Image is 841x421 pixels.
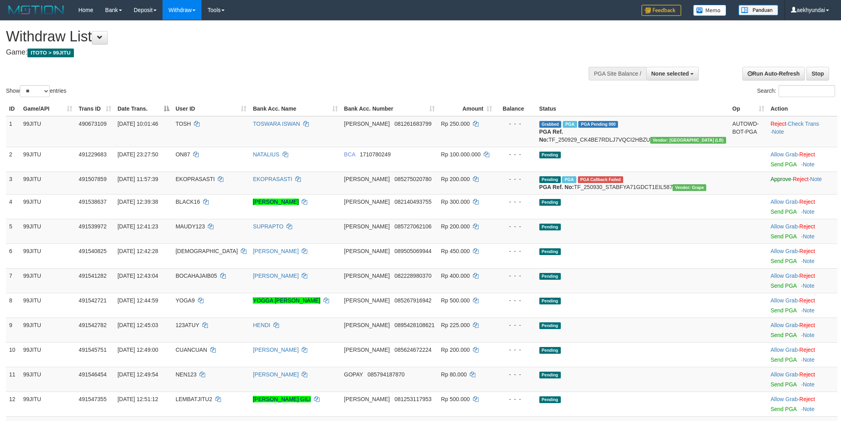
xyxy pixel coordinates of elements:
[539,199,561,206] span: Pending
[20,147,76,172] td: 99JITU
[118,176,158,182] span: [DATE] 11:57:39
[539,322,561,329] span: Pending
[536,116,729,147] td: TF_250929_CK4BE7RDLJ7VQCI2HBZU
[253,347,298,353] a: [PERSON_NAME]
[757,85,835,97] label: Search:
[767,172,837,194] td: · ·
[771,396,798,402] a: Allow Grab
[771,273,799,279] span: ·
[803,161,815,168] a: Note
[6,101,20,116] th: ID
[79,199,107,205] span: 491538637
[495,101,536,116] th: Balance
[441,248,470,254] span: Rp 450.000
[6,392,20,416] td: 12
[79,297,107,304] span: 491542721
[562,176,576,183] span: Marked by aekhyundai
[176,273,217,279] span: BOCAHAJAIB05
[803,209,815,215] a: Note
[253,248,298,254] a: [PERSON_NAME]
[344,273,390,279] span: [PERSON_NAME]
[498,120,533,128] div: - - -
[646,67,699,80] button: None selected
[563,121,577,128] span: Marked by aeklambo
[539,184,574,190] b: PGA Ref. No:
[20,101,76,116] th: Game/API: activate to sort column ascending
[6,116,20,147] td: 1
[344,297,390,304] span: [PERSON_NAME]
[803,307,815,314] a: Note
[6,268,20,293] td: 7
[767,318,837,342] td: ·
[498,346,533,354] div: - - -
[79,347,107,353] span: 491545751
[253,121,300,127] a: TOSWARA ISWAN
[79,396,107,402] span: 491547355
[253,322,270,328] a: HENDI
[771,176,791,182] a: Approve
[539,224,561,230] span: Pending
[79,248,107,254] span: 491540825
[253,223,283,230] a: SUPRAPTO
[498,222,533,230] div: - - -
[441,371,467,378] span: Rp 80.000
[539,347,561,354] span: Pending
[394,396,431,402] span: Copy 081253117953 to clipboard
[793,176,809,182] a: Reject
[767,392,837,416] td: ·
[803,283,815,289] a: Note
[344,223,390,230] span: [PERSON_NAME]
[341,101,438,116] th: Bank Acc. Number: activate to sort column ascending
[79,223,107,230] span: 491539972
[771,322,799,328] span: ·
[79,151,107,158] span: 491229683
[27,49,74,57] span: ITOTO > 99JITU
[729,116,767,147] td: AUTOWD-BOT-PGA
[771,371,799,378] span: ·
[441,273,470,279] span: Rp 400.000
[771,223,799,230] span: ·
[176,151,190,158] span: ON87
[441,121,470,127] span: Rp 250.000
[767,268,837,293] td: ·
[498,321,533,329] div: - - -
[771,347,799,353] span: ·
[253,273,298,279] a: [PERSON_NAME]
[118,347,158,353] span: [DATE] 12:49:00
[253,297,320,304] a: YOGGA [PERSON_NAME]
[498,296,533,304] div: - - -
[176,223,205,230] span: MAUDY123
[771,258,796,264] a: Send PGA
[799,199,815,205] a: Reject
[806,67,829,80] a: Stop
[498,272,533,280] div: - - -
[539,129,563,143] b: PGA Ref. No:
[771,332,796,338] a: Send PGA
[498,150,533,158] div: - - -
[394,176,431,182] span: Copy 085275020780 to clipboard
[394,322,434,328] span: Copy 0895428108621 to clipboard
[771,381,796,388] a: Send PGA
[441,396,470,402] span: Rp 500.000
[20,318,76,342] td: 99JITU
[771,396,799,402] span: ·
[344,176,390,182] span: [PERSON_NAME]
[6,293,20,318] td: 8
[6,194,20,219] td: 4
[172,101,250,116] th: User ID: activate to sort column ascending
[176,248,238,254] span: [DEMOGRAPHIC_DATA]
[6,29,553,45] h1: Withdraw List
[788,121,819,127] a: Check Trans
[498,247,533,255] div: - - -
[539,372,561,378] span: Pending
[536,172,729,194] td: TF_250930_STABFYA71GDCT1EIL587
[394,223,431,230] span: Copy 085727062106 to clipboard
[771,248,799,254] span: ·
[803,357,815,363] a: Note
[253,199,298,205] a: [PERSON_NAME]
[118,151,158,158] span: [DATE] 23:27:50
[799,396,815,402] a: Reject
[176,176,215,182] span: EKOPRASASTI
[650,137,726,144] span: Vendor URL: https://dashboard.q2checkout.com/secure
[539,396,561,403] span: Pending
